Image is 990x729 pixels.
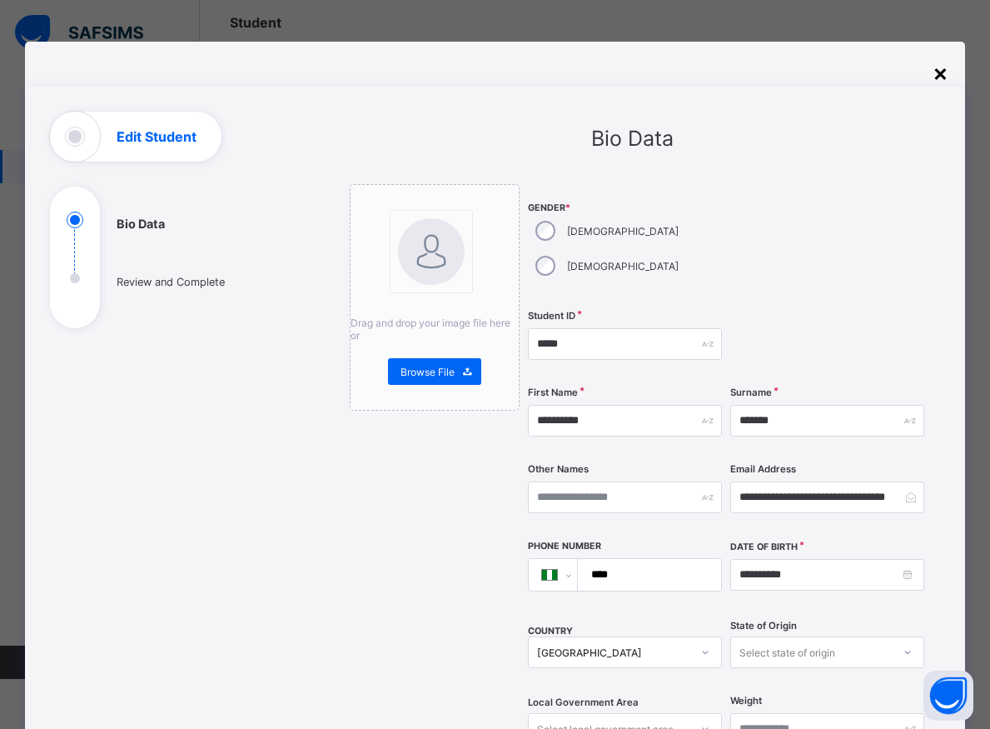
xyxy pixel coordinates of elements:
[730,695,762,707] label: Weight
[933,58,948,87] div: ×
[739,637,835,668] div: Select state of origin
[400,366,455,378] span: Browse File
[567,225,679,237] label: [DEMOGRAPHIC_DATA]
[730,542,798,552] label: Date of Birth
[528,541,601,552] label: Phone Number
[528,387,578,398] label: First Name
[398,218,465,285] img: bannerImage
[591,126,674,151] span: Bio Data
[528,697,639,708] span: Local Government Area
[730,463,796,475] label: Email Address
[350,184,520,411] div: bannerImageDrag and drop your image file here orBrowse File
[567,260,679,272] label: [DEMOGRAPHIC_DATA]
[528,202,722,213] span: Gender
[730,620,797,632] span: State of Origin
[923,671,973,721] button: Open asap
[730,387,772,398] label: Surname
[537,647,691,659] div: [GEOGRAPHIC_DATA]
[528,310,575,322] label: Student ID
[117,130,197,143] h1: Edit Student
[351,317,510,342] span: Drag and drop your image file here or
[528,463,589,475] label: Other Names
[528,626,573,637] span: COUNTRY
